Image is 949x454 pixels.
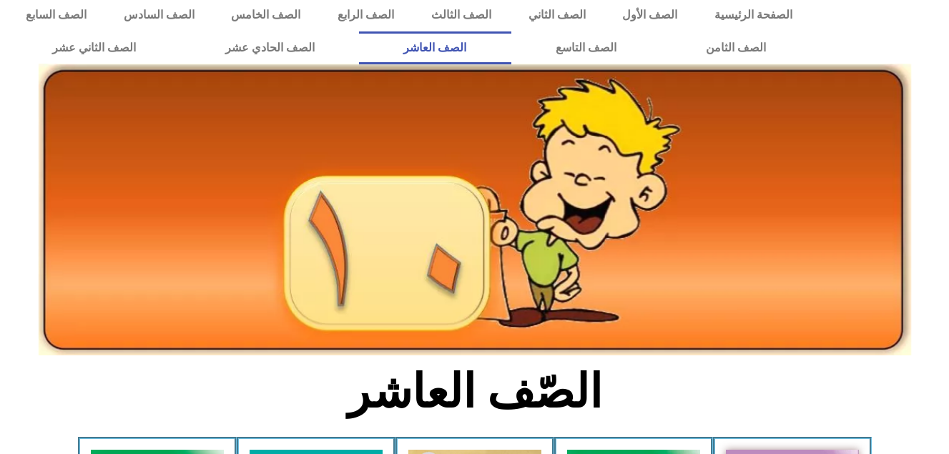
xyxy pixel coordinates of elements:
a: الصف الثاني عشر [7,31,180,64]
a: الصف الثامن [662,31,811,64]
a: الصف الحادي عشر [180,31,359,64]
h2: الصّف العاشر [238,364,711,420]
a: الصف التاسع [511,31,662,64]
a: الصف العاشر [359,31,511,64]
